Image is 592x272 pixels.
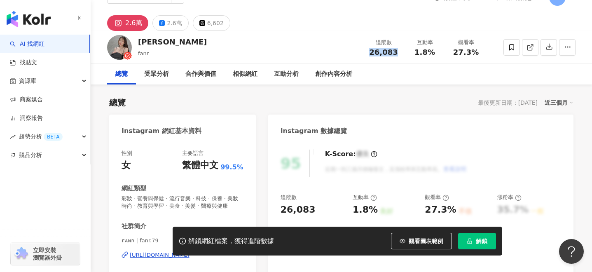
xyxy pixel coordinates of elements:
span: fanr [138,50,149,56]
div: 漲粉率 [497,194,522,201]
span: 競品分析 [19,146,42,164]
img: KOL Avatar [107,35,132,60]
span: 99.5% [220,163,243,172]
div: Instagram 數據總覽 [281,127,347,136]
span: 1.8% [414,48,435,56]
a: 洞察報告 [10,114,43,122]
div: 近三個月 [545,97,573,108]
div: 網紅類型 [122,184,146,193]
div: 互動率 [353,194,377,201]
div: 總覽 [115,69,128,79]
span: 26,083 [369,48,398,56]
div: 合作與價值 [185,69,216,79]
div: 總覽 [109,97,126,108]
span: 27.3% [453,48,479,56]
span: rise [10,134,16,140]
div: 互動率 [409,38,440,47]
span: 立即安裝 瀏覽器外掛 [33,246,62,261]
div: Instagram 網紅基本資料 [122,127,201,136]
div: K-Score : [325,150,377,159]
div: 互動分析 [274,69,299,79]
div: 26,083 [281,204,316,216]
div: 1.8% [353,204,378,216]
button: 2.6萬 [152,15,188,31]
button: 6,602 [193,15,230,31]
div: 追蹤數 [281,194,297,201]
a: 找貼文 [10,59,37,67]
div: 觀看率 [425,194,449,201]
div: 觀看率 [450,38,482,47]
div: 6,602 [207,17,224,29]
div: 主要語言 [182,150,204,157]
img: logo [7,11,51,27]
img: chrome extension [13,247,29,260]
span: 資源庫 [19,72,36,90]
span: lock [467,238,473,244]
div: 解鎖網紅檔案，獲得進階數據 [188,237,274,246]
button: 觀看圖表範例 [391,233,452,249]
span: 觀看圖表範例 [409,238,443,244]
div: 性別 [122,150,132,157]
div: 創作內容分析 [315,69,352,79]
a: searchAI 找網紅 [10,40,44,48]
div: 2.6萬 [167,17,182,29]
div: 追蹤數 [368,38,399,47]
div: BETA [44,133,63,141]
div: 2.6萬 [125,17,142,29]
div: 社群簡介 [122,222,146,231]
div: 最後更新日期：[DATE] [478,99,538,106]
div: 27.3% [425,204,456,216]
div: [PERSON_NAME] [138,37,207,47]
a: 商案媒合 [10,96,43,104]
div: 相似網紅 [233,69,257,79]
span: 解鎖 [476,238,487,244]
span: 彩妝 · 營養與保健 · 流行音樂 · 科技 · 保養 · 美妝時尚 · 教育與學習 · 美食 · 美髮 · 醫療與健康 [122,195,243,210]
span: 趨勢分析 [19,127,63,146]
button: 2.6萬 [107,15,148,31]
div: 受眾分析 [144,69,169,79]
div: 繁體中文 [182,159,218,172]
div: 女 [122,159,131,172]
a: chrome extension立即安裝 瀏覽器外掛 [11,243,80,265]
button: 解鎖 [458,233,496,249]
